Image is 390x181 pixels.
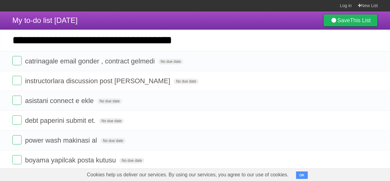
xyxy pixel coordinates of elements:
span: power wash makinasi al [25,136,99,144]
span: boyama yapilcak posta kutusu [25,156,117,164]
label: Done [12,96,22,105]
label: Done [12,76,22,85]
span: catrinagale email gonder , contract gelmedi [25,57,156,65]
span: No due date [97,98,122,104]
span: My to-do list [DATE] [12,16,78,24]
label: Done [12,56,22,65]
span: Cookies help us deliver our services. By using our services, you agree to our use of cookies. [81,169,295,181]
span: asistani connect e ekle [25,97,95,105]
span: No due date [158,59,183,64]
span: No due date [99,118,124,124]
button: OK [296,171,308,179]
span: No due date [174,79,199,84]
label: Done [12,135,22,144]
span: No due date [101,138,125,144]
label: Done [12,155,22,164]
b: This List [350,17,371,24]
span: debt paperini submit et. [25,117,97,124]
label: Done [12,115,22,125]
span: instructorlara discussion post [PERSON_NAME] [25,77,172,85]
span: No due date [119,158,144,163]
a: SaveThis List [323,14,378,27]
